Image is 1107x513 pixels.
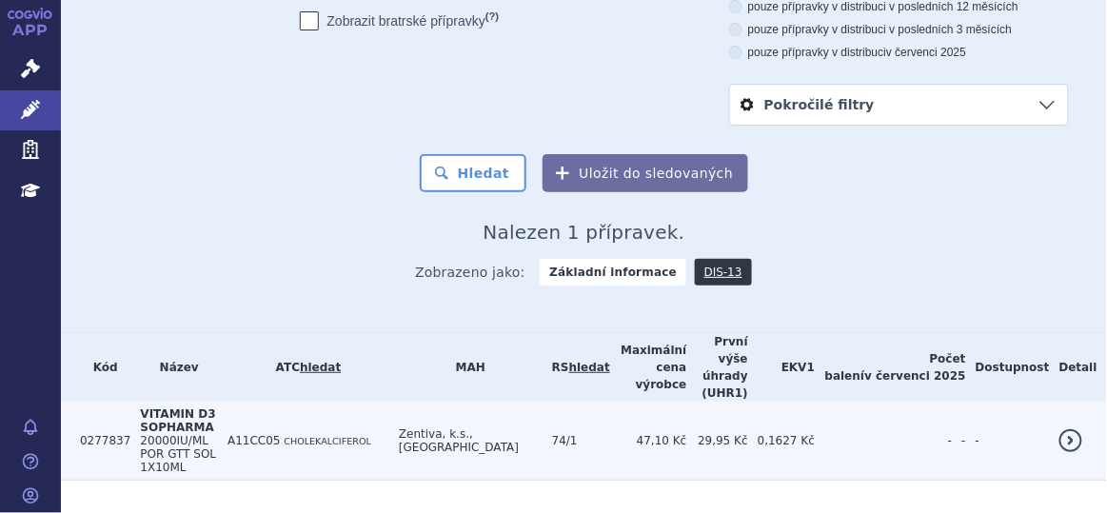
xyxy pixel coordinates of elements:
[484,221,685,244] span: Nalezen 1 přípravek.
[748,402,815,481] td: 0,1627 Kč
[543,333,610,402] th: RS
[415,259,525,286] span: Zobrazeno jako:
[886,46,966,59] span: v červenci 2025
[695,259,752,286] a: DIS-13
[748,333,815,402] th: EKV1
[815,402,952,481] td: -
[389,402,543,481] td: Zentiva, k.s., [GEOGRAPHIC_DATA]
[610,333,687,402] th: Maximální cena výrobce
[70,402,130,481] td: 0277837
[140,434,216,474] span: 20000IU/ML POR GTT SOL 1X10ML
[1050,333,1107,402] th: Detail
[864,369,965,383] span: v červenci 2025
[729,45,1069,60] label: pouze přípravky v distribuci
[729,22,1069,37] label: pouze přípravky v distribuci v posledních 3 měsících
[70,333,130,402] th: Kód
[952,402,966,481] td: -
[966,333,1050,402] th: Dostupnost
[485,10,499,23] abbr: (?)
[300,11,499,30] label: Zobrazit bratrské přípravky
[218,333,389,402] th: ATC
[284,436,371,446] span: CHOLEKALCIFEROL
[687,333,748,402] th: První výše úhrady (UHR1)
[130,333,218,402] th: Název
[540,259,686,286] strong: Základní informace
[140,407,215,434] span: VITAMIN D3 SOPHARMA
[966,402,1050,481] td: -
[687,402,748,481] td: 29,95 Kč
[420,154,527,192] button: Hledat
[1059,429,1082,452] a: detail
[730,85,1068,125] a: Pokročilé filtry
[543,154,748,192] button: Uložit do sledovaných
[815,333,966,402] th: Počet balení
[610,402,687,481] td: 47,10 Kč
[569,361,610,374] a: hledat
[300,361,341,374] a: hledat
[389,333,543,402] th: MAH
[552,434,578,447] span: 74/1
[227,434,281,447] span: A11CC05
